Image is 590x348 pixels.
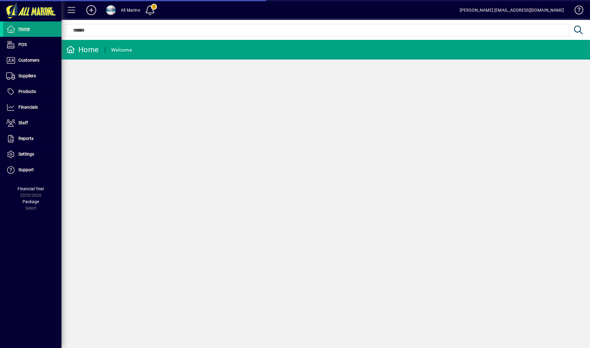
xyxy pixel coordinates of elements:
a: Customers [3,53,61,68]
div: Welcome [111,45,132,55]
span: Support [18,167,34,172]
a: Settings [3,147,61,162]
div: [PERSON_NAME] [EMAIL_ADDRESS][DOMAIN_NAME] [460,5,564,15]
span: Home [18,26,30,31]
a: Support [3,162,61,178]
span: Settings [18,152,34,157]
div: Home [66,45,99,55]
a: Reports [3,131,61,146]
span: Financials [18,105,38,110]
button: Add [81,5,101,16]
button: Profile [101,5,121,16]
span: POS [18,42,27,47]
a: Staff [3,115,61,131]
div: All Marine [121,5,140,15]
span: Staff [18,120,28,125]
span: Customers [18,58,39,63]
span: Reports [18,136,33,141]
span: Products [18,89,36,94]
a: POS [3,37,61,52]
span: Suppliers [18,73,36,78]
span: Financial Year [18,186,44,191]
a: Knowledge Base [570,1,582,21]
span: Package [22,199,39,204]
a: Financials [3,100,61,115]
a: Products [3,84,61,99]
a: Suppliers [3,68,61,84]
